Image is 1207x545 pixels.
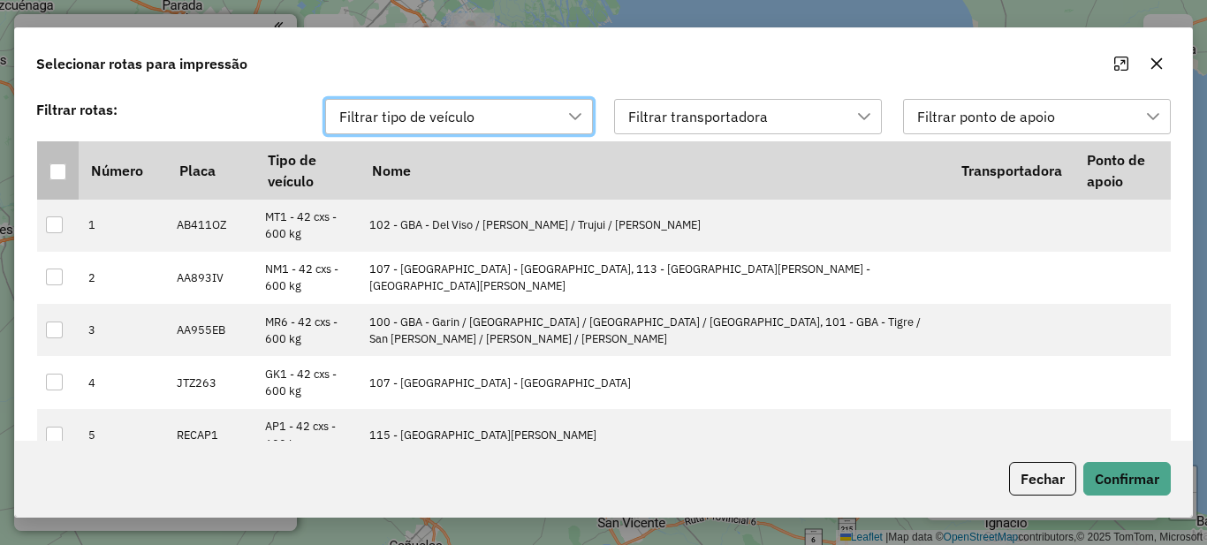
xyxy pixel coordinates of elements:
[1083,462,1171,496] button: Confirmar
[360,356,950,408] td: 107 - [GEOGRAPHIC_DATA] - [GEOGRAPHIC_DATA]
[79,304,167,356] td: 3
[167,200,255,252] td: AB411OZ
[79,356,167,408] td: 4
[360,252,950,304] td: 107 - [GEOGRAPHIC_DATA] - [GEOGRAPHIC_DATA], 113 - [GEOGRAPHIC_DATA][PERSON_NAME] - [GEOGRAPHIC_D...
[360,304,950,356] td: 100 - GBA - Garin / [GEOGRAPHIC_DATA] / [GEOGRAPHIC_DATA] / [GEOGRAPHIC_DATA], 101 - GBA - Tigre ...
[167,141,255,200] th: Placa
[36,53,247,74] span: Selecionar rotas para impressão
[79,252,167,304] td: 2
[167,304,255,356] td: AA955EB
[36,101,118,118] strong: Filtrar rotas:
[911,100,1061,133] div: Filtrar ponto de apoio
[255,200,360,252] td: MT1 - 42 cxs - 600 kg
[950,141,1074,200] th: Transportadora
[333,100,481,133] div: Filtrar tipo de veículo
[79,409,167,461] td: 5
[622,100,774,133] div: Filtrar transportadora
[360,409,950,461] td: 115 - [GEOGRAPHIC_DATA][PERSON_NAME]
[1107,49,1135,78] button: Maximize
[255,409,360,461] td: AP1 - 42 cxs - 600 kg
[255,356,360,408] td: GK1 - 42 cxs - 600 kg
[255,304,360,356] td: MR6 - 42 cxs - 600 kg
[1074,141,1170,200] th: Ponto de apoio
[167,356,255,408] td: JTZ263
[1009,462,1076,496] button: Fechar
[79,200,167,252] td: 1
[360,141,950,200] th: Nome
[255,141,360,200] th: Tipo de veículo
[167,409,255,461] td: RECAP1
[255,252,360,304] td: NM1 - 42 cxs - 600 kg
[360,200,950,252] td: 102 - GBA - Del Viso / [PERSON_NAME] / Trujui / [PERSON_NAME]
[167,252,255,304] td: AA893IV
[79,141,167,200] th: Número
